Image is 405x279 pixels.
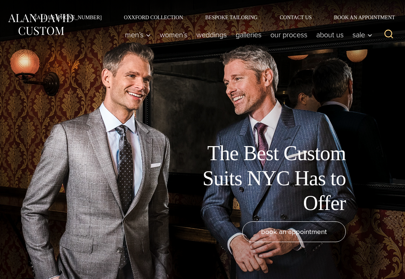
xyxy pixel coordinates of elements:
span: Sale [352,31,372,38]
a: Women’s [155,27,192,42]
a: Oxxford Collection [113,15,194,20]
h1: The Best Custom Suits NYC Has to Offer [179,141,346,216]
span: book an appointment [261,226,327,237]
span: Men’s [125,31,151,38]
a: weddings [192,27,231,42]
button: View Search Form [380,26,398,44]
a: Contact Us [269,15,323,20]
img: Alan David Custom [7,12,74,37]
a: Bespoke Tailoring [194,15,269,20]
a: Our Process [266,27,312,42]
a: About Us [312,27,348,42]
a: Galleries [231,27,266,42]
a: Call Us [PHONE_NUMBER] [22,15,113,20]
a: book an appointment [242,221,346,242]
a: Book an Appointment [323,15,398,20]
nav: Secondary Navigation [22,15,398,20]
nav: Primary Navigation [121,27,376,42]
